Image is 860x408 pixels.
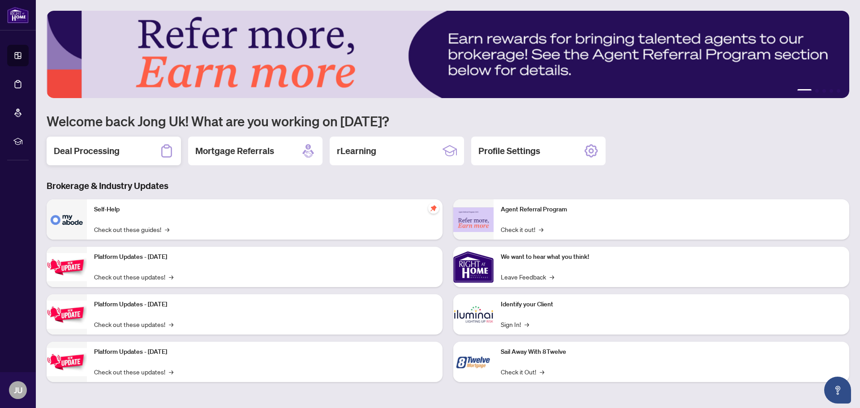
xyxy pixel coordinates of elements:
[830,89,833,93] button: 4
[815,89,819,93] button: 2
[165,224,169,234] span: →
[94,252,435,262] p: Platform Updates - [DATE]
[501,347,842,357] p: Sail Away With 8Twelve
[428,203,439,214] span: pushpin
[94,300,435,309] p: Platform Updates - [DATE]
[94,205,435,215] p: Self-Help
[169,319,173,329] span: →
[525,319,529,329] span: →
[337,145,376,157] h2: rLearning
[501,205,842,215] p: Agent Referral Program
[169,367,173,377] span: →
[47,11,849,98] img: Slide 0
[453,342,494,382] img: Sail Away With 8Twelve
[501,319,529,329] a: Sign In!→
[453,247,494,287] img: We want to hear what you think!
[47,112,849,129] h1: Welcome back Jong Uk! What are you working on [DATE]?
[94,272,173,282] a: Check out these updates!→
[47,348,87,376] img: Platform Updates - June 23, 2025
[822,89,826,93] button: 3
[453,207,494,232] img: Agent Referral Program
[453,294,494,335] img: Identify your Client
[550,272,554,282] span: →
[47,199,87,240] img: Self-Help
[501,367,544,377] a: Check it Out!→
[797,89,812,93] button: 1
[47,253,87,281] img: Platform Updates - July 21, 2025
[47,180,849,192] h3: Brokerage & Industry Updates
[54,145,120,157] h2: Deal Processing
[539,224,543,234] span: →
[501,272,554,282] a: Leave Feedback→
[94,347,435,357] p: Platform Updates - [DATE]
[501,300,842,309] p: Identify your Client
[540,367,544,377] span: →
[94,319,173,329] a: Check out these updates!→
[94,224,169,234] a: Check out these guides!→
[169,272,173,282] span: →
[478,145,540,157] h2: Profile Settings
[94,367,173,377] a: Check out these updates!→
[7,7,29,23] img: logo
[195,145,274,157] h2: Mortgage Referrals
[837,89,840,93] button: 5
[501,252,842,262] p: We want to hear what you think!
[14,384,22,396] span: JU
[824,377,851,404] button: Open asap
[47,301,87,329] img: Platform Updates - July 8, 2025
[501,224,543,234] a: Check it out!→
